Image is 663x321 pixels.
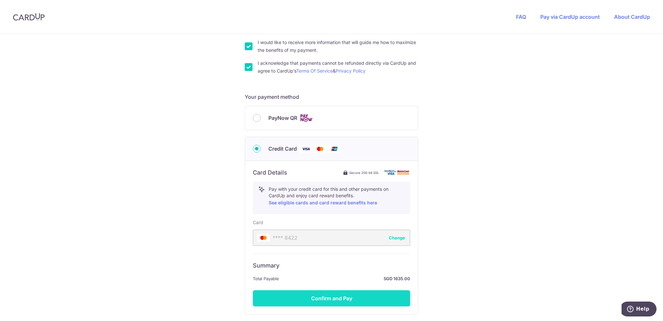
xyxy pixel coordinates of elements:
label: I would like to receive more information that will guide me how to maximize the benefits of my pa... [258,39,418,54]
div: Credit Card Visa Mastercard Union Pay [253,145,410,153]
p: Pay with your credit card for this and other payments on CardUp and enjoy card reward benefits. [269,186,405,207]
strong: SGD 1635.00 [282,275,410,282]
a: Privacy Policy [336,68,365,74]
button: Confirm and Pay [253,290,410,306]
img: card secure [384,170,410,175]
label: I acknowledge that payments cannot be refunded directly via CardUp and agree to CardUp’s & [258,59,418,75]
span: Credit Card [268,145,297,153]
iframe: Opens a widget where you can find more information [622,302,657,318]
h6: Summary [253,262,410,269]
span: Secure 256-bit SSL [349,170,379,175]
img: Cards logo [300,114,313,122]
button: Change [389,235,405,241]
img: Mastercard [314,145,327,153]
h6: Card Details [253,169,287,177]
div: PayNow QR Cards logo [253,114,410,122]
img: CardUp [13,13,45,21]
img: Union Pay [328,145,341,153]
span: Total Payable [253,275,279,282]
a: Pay via CardUp account [540,14,600,20]
label: Card [253,219,263,226]
img: Visa [299,145,312,153]
a: See eligible cards and card reward benefits here [269,200,377,205]
a: About CardUp [614,14,650,20]
span: PayNow QR [268,114,297,122]
h5: Your payment method [245,93,418,101]
a: FAQ [516,14,526,20]
a: Terms Of Service [296,68,333,74]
